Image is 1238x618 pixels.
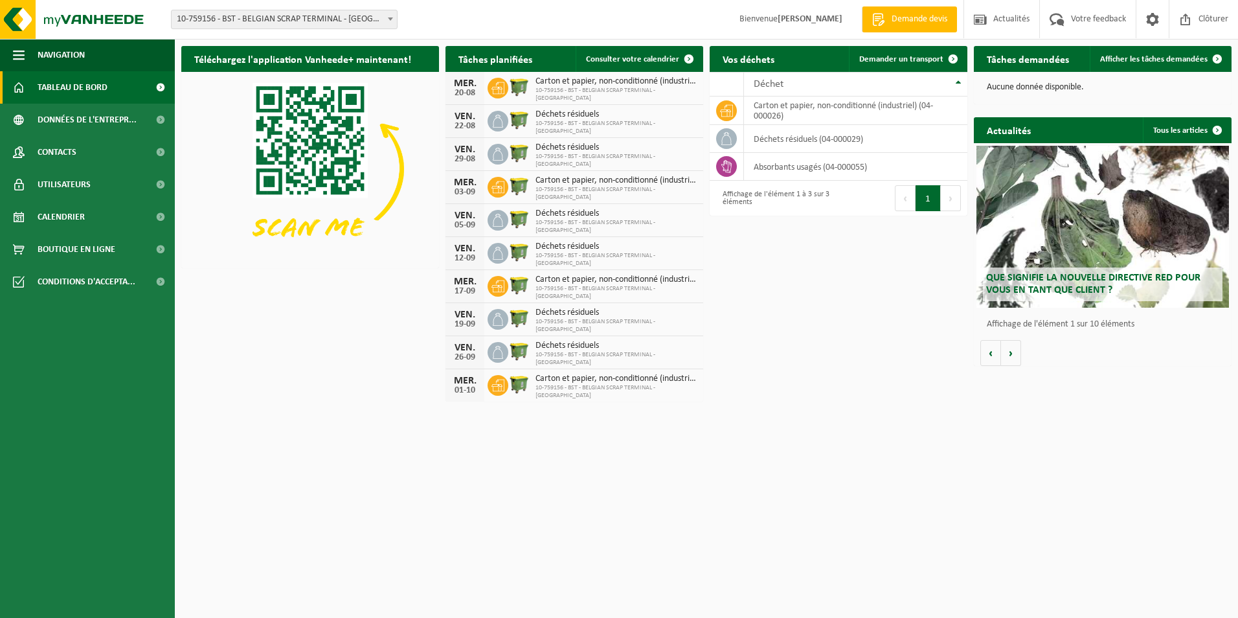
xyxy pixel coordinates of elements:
span: Calendrier [38,201,85,233]
a: Demande devis [862,6,957,32]
span: Déchets résiduels [535,341,697,351]
span: Déchets résiduels [535,308,697,318]
img: WB-1100-HPE-GN-50 [508,109,530,131]
button: Previous [895,185,916,211]
img: Download de VHEPlus App [181,72,439,266]
a: Demander un transport [849,46,966,72]
img: WB-1100-HPE-GN-50 [508,142,530,164]
span: Déchets résiduels [535,143,697,153]
div: VEN. [452,111,478,122]
h2: Actualités [974,117,1044,143]
span: 10-759156 - BST - BELGIAN SCRAP TERMINAL - [GEOGRAPHIC_DATA] [535,120,697,135]
a: Que signifie la nouvelle directive RED pour vous en tant que client ? [976,146,1229,308]
div: Affichage de l'élément 1 à 3 sur 3 éléments [716,184,832,212]
span: Utilisateurs [38,168,91,201]
span: Que signifie la nouvelle directive RED pour vous en tant que client ? [986,273,1200,295]
button: Next [941,185,961,211]
h2: Téléchargez l'application Vanheede+ maintenant! [181,46,424,71]
span: Contacts [38,136,76,168]
span: Carton et papier, non-conditionné (industriel) [535,275,697,285]
td: absorbants usagés (04-000055) [744,153,967,181]
div: VEN. [452,211,478,221]
span: Consulter votre calendrier [586,55,679,63]
td: carton et papier, non-conditionné (industriel) (04-000026) [744,97,967,125]
div: 01-10 [452,386,478,395]
span: 10-759156 - BST - BELGIAN SCRAP TERMINAL - [GEOGRAPHIC_DATA] [535,252,697,268]
img: WB-1100-HPE-GN-50 [508,274,530,296]
div: VEN. [452,144,478,155]
span: Carton et papier, non-conditionné (industriel) [535,176,697,186]
span: Carton et papier, non-conditionné (industriel) [535,76,697,87]
div: 20-08 [452,89,478,98]
img: WB-1100-HPE-GN-50 [508,340,530,362]
span: 10-759156 - BST - BELGIAN SCRAP TERMINAL - [GEOGRAPHIC_DATA] [535,87,697,102]
span: Déchets résiduels [535,109,697,120]
p: Aucune donnée disponible. [987,83,1219,92]
span: Carton et papier, non-conditionné (industriel) [535,374,697,384]
h2: Vos déchets [710,46,787,71]
span: 10-759156 - BST - BELGIAN SCRAP TERMINAL - [GEOGRAPHIC_DATA] [535,318,697,334]
a: Consulter votre calendrier [576,46,702,72]
td: déchets résiduels (04-000029) [744,125,967,153]
div: 12-09 [452,254,478,263]
span: Boutique en ligne [38,233,115,266]
span: Déchets résiduels [535,242,697,252]
strong: [PERSON_NAME] [778,14,842,24]
div: MER. [452,277,478,287]
div: MER. [452,177,478,188]
a: Tous les articles [1143,117,1230,143]
button: Volgende [1001,340,1021,366]
div: 05-09 [452,221,478,230]
img: WB-1100-HPE-GN-50 [508,208,530,230]
span: Données de l'entrepr... [38,104,137,136]
span: 10-759156 - BST - BELGIAN SCRAP TERMINAL - WALLONIE - ENGIS [171,10,398,29]
div: 03-09 [452,188,478,197]
span: Conditions d'accepta... [38,266,135,298]
button: 1 [916,185,941,211]
span: Déchet [754,79,783,89]
span: 10-759156 - BST - BELGIAN SCRAP TERMINAL - [GEOGRAPHIC_DATA] [535,219,697,235]
span: Navigation [38,39,85,71]
span: Déchets résiduels [535,209,697,219]
img: WB-1100-HPE-GN-50 [508,373,530,395]
span: 10-759156 - BST - BELGIAN SCRAP TERMINAL - [GEOGRAPHIC_DATA] [535,384,697,400]
span: Tableau de bord [38,71,107,104]
span: Demander un transport [859,55,943,63]
div: VEN. [452,343,478,353]
span: 10-759156 - BST - BELGIAN SCRAP TERMINAL - [GEOGRAPHIC_DATA] [535,186,697,201]
span: 10-759156 - BST - BELGIAN SCRAP TERMINAL - [GEOGRAPHIC_DATA] [535,285,697,301]
div: VEN. [452,310,478,320]
div: 22-08 [452,122,478,131]
img: WB-1100-HPE-GN-50 [508,307,530,329]
span: 10-759156 - BST - BELGIAN SCRAP TERMINAL - WALLONIE - ENGIS [172,10,397,29]
div: MER. [452,376,478,386]
img: WB-1100-HPE-GN-50 [508,241,530,263]
p: Affichage de l'élément 1 sur 10 éléments [987,320,1225,329]
div: 17-09 [452,287,478,296]
div: 29-08 [452,155,478,164]
img: WB-1100-HPE-GN-50 [508,76,530,98]
img: WB-1100-HPE-GN-50 [508,175,530,197]
span: Afficher les tâches demandées [1100,55,1208,63]
span: 10-759156 - BST - BELGIAN SCRAP TERMINAL - [GEOGRAPHIC_DATA] [535,153,697,168]
span: 10-759156 - BST - BELGIAN SCRAP TERMINAL - [GEOGRAPHIC_DATA] [535,351,697,367]
h2: Tâches demandées [974,46,1082,71]
div: 19-09 [452,320,478,329]
button: Vorige [980,340,1001,366]
div: 26-09 [452,353,478,362]
div: VEN. [452,244,478,254]
div: MER. [452,78,478,89]
h2: Tâches planifiées [445,46,545,71]
a: Afficher les tâches demandées [1090,46,1230,72]
span: Demande devis [888,13,951,26]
